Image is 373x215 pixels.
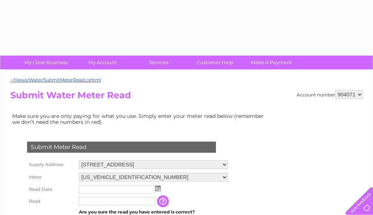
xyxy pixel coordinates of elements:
[10,77,101,83] a: ~/Views/Water/SubmitMeterRead.cshtml
[25,171,77,183] th: Meter
[297,90,363,99] div: Account number
[72,56,133,69] a: My Account
[128,56,189,69] a: Services
[25,195,77,207] th: Read
[25,158,77,171] th: Supply Address
[10,111,270,127] td: Make sure you are only paying for what you use. Simply enter your meter read below (remember we d...
[10,90,363,104] h2: Submit Water Meter Read
[241,56,302,69] a: Make A Payment
[25,183,77,195] th: Read Date
[157,195,170,207] input: Information
[155,185,161,191] img: ...
[16,56,77,69] a: My Clear Business
[184,56,246,69] a: Customer Help
[27,142,216,153] div: Submit Meter Read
